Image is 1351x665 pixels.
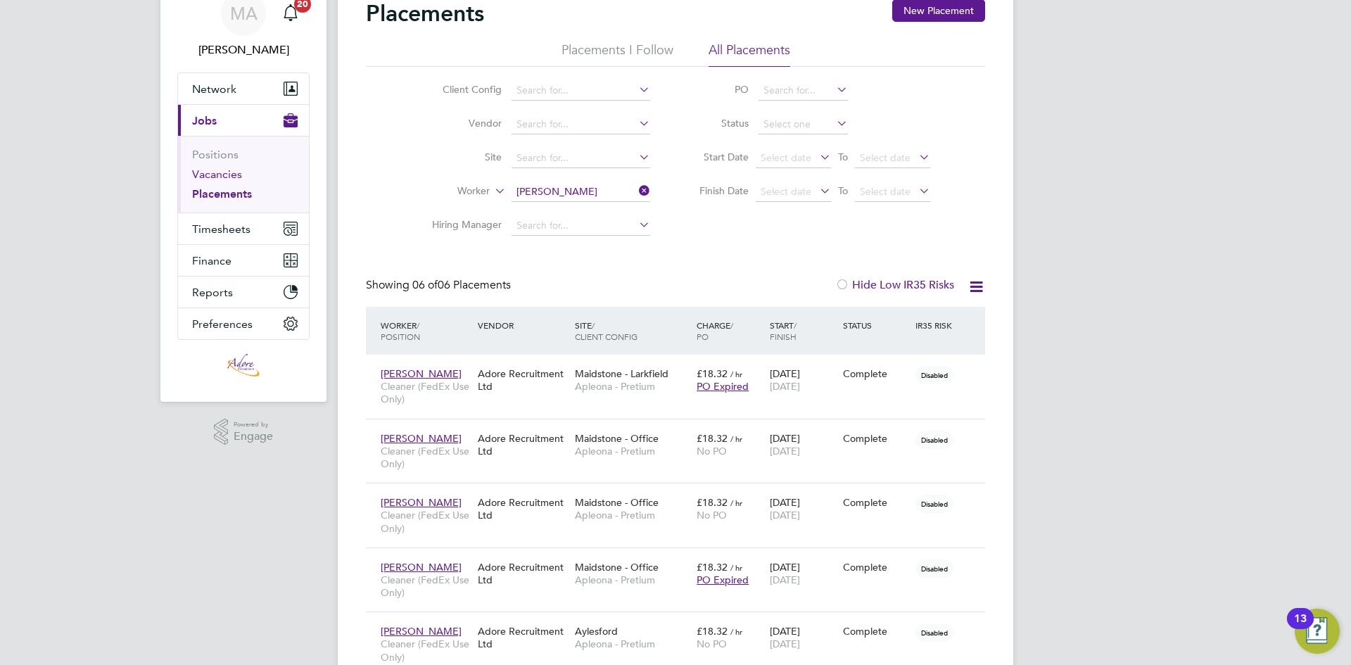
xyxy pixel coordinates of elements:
[770,380,800,393] span: [DATE]
[234,431,273,443] span: Engage
[192,167,242,181] a: Vacancies
[381,432,462,445] span: [PERSON_NAME]
[474,618,571,657] div: Adore Recruitment Ltd
[835,278,954,292] label: Hide Low IR35 Risks
[377,424,985,436] a: [PERSON_NAME]Cleaner (FedEx Use Only)Adore Recruitment LtdMaidstone - OfficeApleona - Pretium£18....
[766,360,839,400] div: [DATE]
[770,638,800,650] span: [DATE]
[421,218,502,231] label: Hiring Manager
[915,559,953,578] span: Disabled
[575,625,618,638] span: Aylesford
[192,317,253,331] span: Preferences
[381,367,462,380] span: [PERSON_NAME]
[178,277,309,308] button: Reports
[474,554,571,593] div: Adore Recruitment Ltd
[697,432,728,445] span: £18.32
[512,115,650,134] input: Search for...
[381,561,462,574] span: [PERSON_NAME]
[377,488,985,500] a: [PERSON_NAME]Cleaner (FedEx Use Only)Adore Recruitment LtdMaidstone - OfficeApleona - Pretium£18....
[770,445,800,457] span: [DATE]
[697,319,733,342] span: / PO
[575,638,690,650] span: Apleona - Pretium
[421,151,502,163] label: Site
[381,380,471,405] span: Cleaner (FedEx Use Only)
[697,445,727,457] span: No PO
[474,312,571,338] div: Vendor
[839,312,913,338] div: Status
[192,187,252,201] a: Placements
[697,625,728,638] span: £18.32
[770,509,800,521] span: [DATE]
[381,638,471,663] span: Cleaner (FedEx Use Only)
[697,574,749,586] span: PO Expired
[761,151,811,164] span: Select date
[730,433,742,444] span: / hr
[192,222,250,236] span: Timesheets
[730,626,742,637] span: / hr
[421,117,502,129] label: Vendor
[381,625,462,638] span: [PERSON_NAME]
[575,319,638,342] span: / Client Config
[685,83,749,96] label: PO
[474,360,571,400] div: Adore Recruitment Ltd
[575,367,668,380] span: Maidstone - Larkfield
[512,148,650,168] input: Search for...
[571,312,693,349] div: Site
[1295,609,1340,654] button: Open Resource Center, 13 new notifications
[377,553,985,565] a: [PERSON_NAME]Cleaner (FedEx Use Only)Adore Recruitment LtdMaidstone - OfficeApleona - Pretium£18....
[912,312,960,338] div: IR35 Risk
[730,369,742,379] span: / hr
[843,561,909,574] div: Complete
[1294,619,1307,637] div: 13
[761,185,811,198] span: Select date
[178,245,309,276] button: Finance
[421,83,502,96] label: Client Config
[178,105,309,136] button: Jobs
[697,561,728,574] span: £18.32
[178,136,309,213] div: Jobs
[178,308,309,339] button: Preferences
[377,617,985,629] a: [PERSON_NAME]Cleaner (FedEx Use Only)Adore Recruitment LtdAylesfordApleona - Pretium£18.32 / hrNo...
[381,445,471,470] span: Cleaner (FedEx Use Only)
[227,354,260,376] img: adore-recruitment-logo-retina.png
[512,182,650,202] input: Search for...
[381,319,420,342] span: / Position
[834,148,852,166] span: To
[192,254,231,267] span: Finance
[843,625,909,638] div: Complete
[843,432,909,445] div: Complete
[512,216,650,236] input: Search for...
[512,81,650,101] input: Search for...
[234,419,273,431] span: Powered by
[575,432,659,445] span: Maidstone - Office
[766,489,839,528] div: [DATE]
[575,574,690,586] span: Apleona - Pretium
[685,117,749,129] label: Status
[759,81,848,101] input: Search for...
[192,114,217,127] span: Jobs
[697,496,728,509] span: £18.32
[697,380,749,393] span: PO Expired
[915,495,953,513] span: Disabled
[178,73,309,104] button: Network
[766,312,839,349] div: Start
[412,278,511,292] span: 06 Placements
[562,42,673,67] li: Placements I Follow
[381,509,471,534] span: Cleaner (FedEx Use Only)
[177,42,310,58] span: Michelle Aldridge
[192,82,236,96] span: Network
[409,184,490,198] label: Worker
[860,151,911,164] span: Select date
[177,354,310,376] a: Go to home page
[709,42,790,67] li: All Placements
[730,562,742,573] span: / hr
[381,496,462,509] span: [PERSON_NAME]
[915,431,953,449] span: Disabled
[474,489,571,528] div: Adore Recruitment Ltd
[685,151,749,163] label: Start Date
[192,148,239,161] a: Positions
[214,419,274,445] a: Powered byEngage
[685,184,749,197] label: Finish Date
[178,213,309,244] button: Timesheets
[377,360,985,372] a: [PERSON_NAME]Cleaner (FedEx Use Only)Adore Recruitment LtdMaidstone - LarkfieldApleona - Pretium£...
